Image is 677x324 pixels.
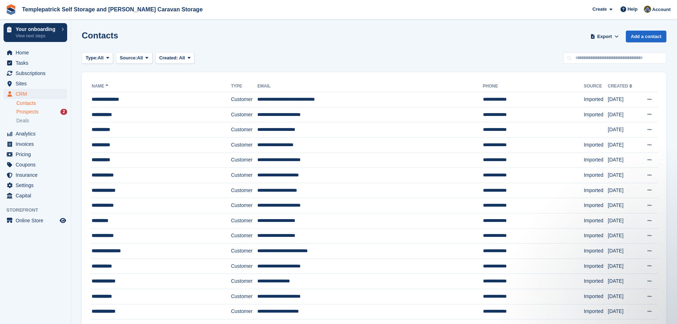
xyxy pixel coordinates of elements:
[92,84,110,89] a: Name
[98,54,104,62] span: All
[16,149,58,159] span: Pricing
[6,4,16,15] img: stora-icon-8386f47178a22dfd0bd8f6a31ec36ba5ce8667c1dd55bd0f319d3a0aa187defe.svg
[608,259,639,274] td: [DATE]
[584,81,608,92] th: Source
[231,168,257,183] td: Customer
[4,149,67,159] a: menu
[116,52,152,64] button: Source: All
[608,122,639,138] td: [DATE]
[82,31,118,40] h1: Contacts
[4,180,67,190] a: menu
[584,198,608,213] td: Imported
[608,213,639,228] td: [DATE]
[608,289,639,304] td: [DATE]
[584,304,608,319] td: Imported
[231,244,257,259] td: Customer
[120,54,137,62] span: Source:
[483,81,584,92] th: Phone
[4,139,67,149] a: menu
[16,191,58,201] span: Capital
[16,180,58,190] span: Settings
[584,107,608,122] td: Imported
[16,79,58,89] span: Sites
[16,216,58,225] span: Online Store
[4,191,67,201] a: menu
[608,274,639,289] td: [DATE]
[608,137,639,153] td: [DATE]
[608,168,639,183] td: [DATE]
[584,228,608,244] td: Imported
[231,228,257,244] td: Customer
[592,6,607,13] span: Create
[4,160,67,170] a: menu
[584,153,608,168] td: Imported
[626,31,666,42] a: Add a contact
[16,58,58,68] span: Tasks
[60,109,67,115] div: 2
[4,79,67,89] a: menu
[16,100,67,107] a: Contacts
[4,58,67,68] a: menu
[4,129,67,139] a: menu
[584,274,608,289] td: Imported
[16,117,67,124] a: Deals
[584,289,608,304] td: Imported
[608,244,639,259] td: [DATE]
[82,52,113,64] button: Type: All
[231,213,257,228] td: Customer
[231,137,257,153] td: Customer
[628,6,638,13] span: Help
[231,122,257,138] td: Customer
[16,170,58,180] span: Insurance
[589,31,620,42] button: Export
[231,289,257,304] td: Customer
[16,48,58,58] span: Home
[231,107,257,122] td: Customer
[137,54,143,62] span: All
[16,89,58,99] span: CRM
[6,207,71,214] span: Storefront
[608,198,639,213] td: [DATE]
[4,216,67,225] a: menu
[4,68,67,78] a: menu
[231,259,257,274] td: Customer
[16,129,58,139] span: Analytics
[231,81,257,92] th: Type
[257,81,483,92] th: Email
[155,52,194,64] button: Created: All
[16,33,58,39] p: View next steps
[608,183,639,198] td: [DATE]
[231,183,257,198] td: Customer
[19,4,205,15] a: Templepatrick Self Storage and [PERSON_NAME] Caravan Storage
[644,6,651,13] img: Karen
[16,117,29,124] span: Deals
[4,48,67,58] a: menu
[584,168,608,183] td: Imported
[584,244,608,259] td: Imported
[597,33,612,40] span: Export
[231,198,257,213] td: Customer
[608,228,639,244] td: [DATE]
[59,216,67,225] a: Preview store
[231,92,257,107] td: Customer
[16,108,67,116] a: Prospects 2
[231,153,257,168] td: Customer
[231,274,257,289] td: Customer
[16,139,58,149] span: Invoices
[4,89,67,99] a: menu
[584,183,608,198] td: Imported
[159,55,178,60] span: Created:
[608,92,639,107] td: [DATE]
[584,213,608,228] td: Imported
[608,107,639,122] td: [DATE]
[652,6,671,13] span: Account
[4,23,67,42] a: Your onboarding View next steps
[16,160,58,170] span: Coupons
[179,55,185,60] span: All
[608,153,639,168] td: [DATE]
[231,304,257,319] td: Customer
[16,27,58,32] p: Your onboarding
[608,84,634,89] a: Created
[4,170,67,180] a: menu
[86,54,98,62] span: Type:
